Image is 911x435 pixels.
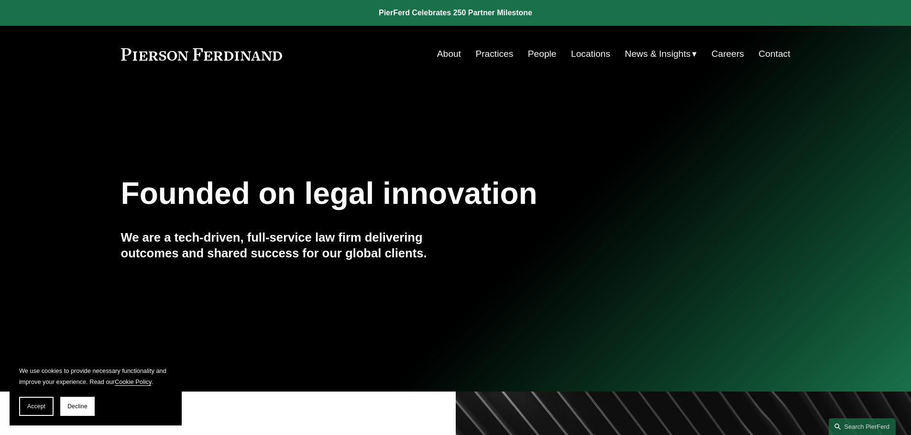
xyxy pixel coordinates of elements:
[121,176,679,211] h1: Founded on legal innovation
[115,378,152,385] a: Cookie Policy
[437,45,461,63] a: About
[19,397,54,416] button: Accept
[758,45,790,63] a: Contact
[27,403,45,410] span: Accept
[829,418,896,435] a: Search this site
[528,45,557,63] a: People
[60,397,95,416] button: Decline
[67,403,88,410] span: Decline
[712,45,744,63] a: Careers
[625,46,691,63] span: News & Insights
[19,365,172,387] p: We use cookies to provide necessary functionality and improve your experience. Read our .
[625,45,697,63] a: folder dropdown
[475,45,513,63] a: Practices
[121,230,456,261] h4: We are a tech-driven, full-service law firm delivering outcomes and shared success for our global...
[10,356,182,425] section: Cookie banner
[571,45,610,63] a: Locations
